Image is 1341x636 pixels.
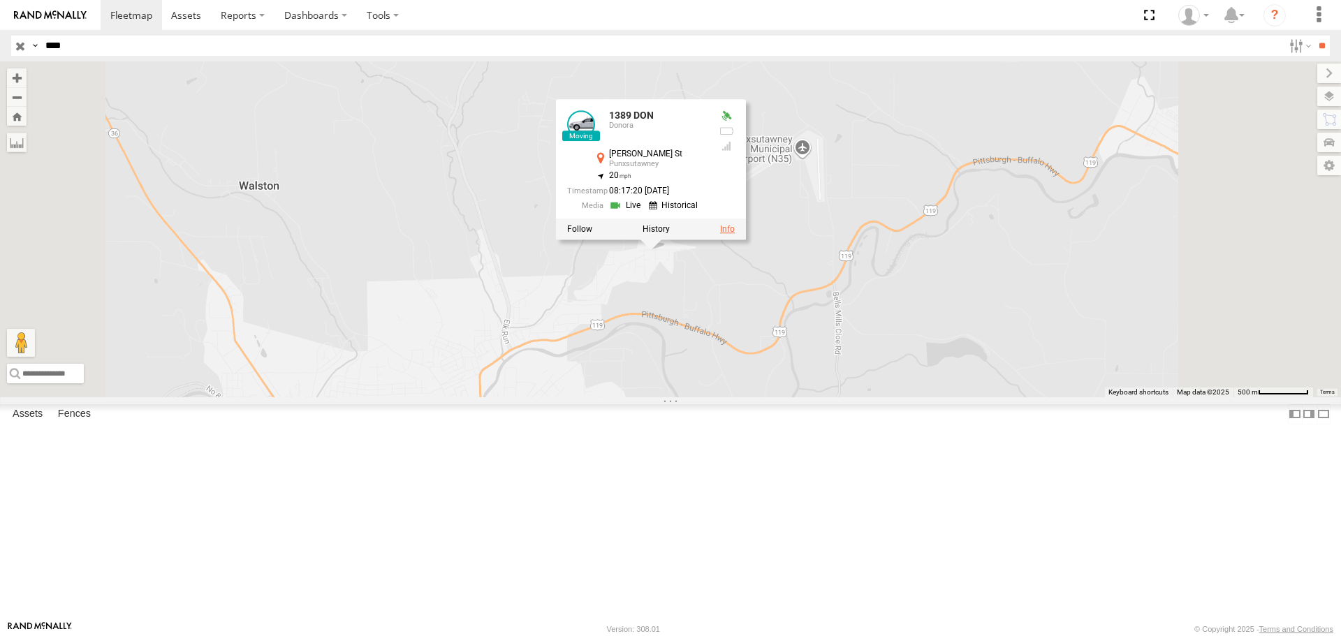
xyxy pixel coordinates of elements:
[649,199,702,212] a: View Historical Media Streams
[1173,5,1214,26] div: Randy Yohe
[1177,388,1229,396] span: Map data ©2025
[1238,388,1258,396] span: 500 m
[609,121,707,130] div: Donora
[1317,156,1341,175] label: Map Settings
[718,126,735,138] div: No battery health information received from this device.
[6,405,50,424] label: Assets
[7,329,35,357] button: Drag Pegman onto the map to open Street View
[718,111,735,122] div: Valid GPS Fix
[720,225,735,235] a: View Asset Details
[7,133,27,152] label: Measure
[567,111,595,139] a: View Asset Details
[643,225,670,235] label: View Asset History
[1233,387,1313,397] button: Map Scale: 500 m per 69 pixels
[8,622,72,636] a: Visit our Website
[609,161,707,169] div: Punxsutawney
[7,87,27,107] button: Zoom out
[609,199,645,212] a: View Live Media Streams
[609,150,707,159] div: [PERSON_NAME] St
[1263,4,1286,27] i: ?
[1108,387,1168,397] button: Keyboard shortcuts
[7,107,27,126] button: Zoom Home
[1320,389,1335,394] a: Terms (opens in new tab)
[567,186,707,195] div: Date/time of location update
[29,36,41,56] label: Search Query
[609,171,631,181] span: 20
[1194,625,1333,633] div: © Copyright 2025 -
[1302,404,1316,424] label: Dock Summary Table to the Right
[609,110,654,121] a: 1389 DON
[1259,625,1333,633] a: Terms and Conditions
[607,625,660,633] div: Version: 308.01
[14,10,87,20] img: rand-logo.svg
[1284,36,1314,56] label: Search Filter Options
[51,405,98,424] label: Fences
[718,141,735,152] div: Last Event GSM Signal Strength
[1288,404,1302,424] label: Dock Summary Table to the Left
[567,225,592,235] label: Realtime tracking of Asset
[7,68,27,87] button: Zoom in
[1317,404,1331,424] label: Hide Summary Table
